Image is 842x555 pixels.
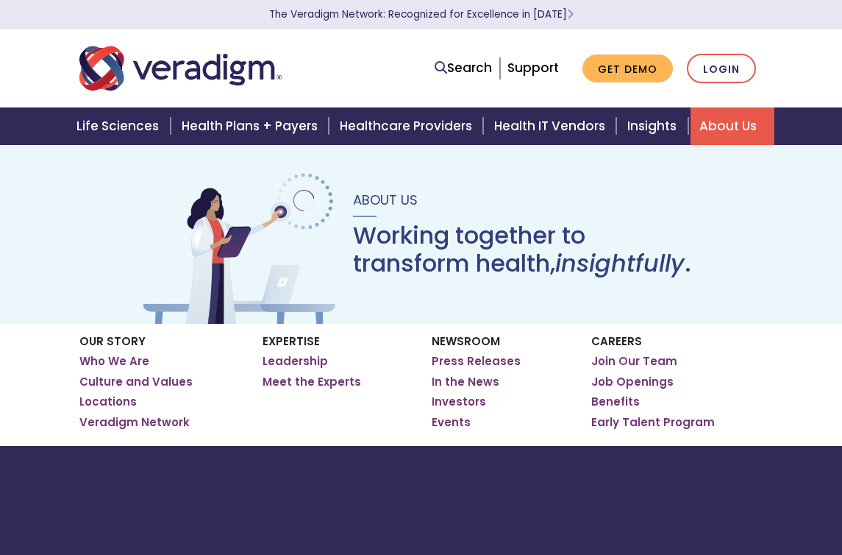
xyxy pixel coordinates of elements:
span: About Us [353,191,418,209]
a: Early Talent Program [591,415,715,430]
a: Healthcare Providers [331,107,485,145]
a: Health Plans + Payers [173,107,331,145]
a: Health IT Vendors [485,107,618,145]
a: Search [435,58,492,78]
a: Login [687,54,756,84]
a: About Us [691,107,774,145]
a: Get Demo [582,54,673,83]
a: Veradigm Network [79,415,190,430]
a: Leadership [263,354,328,369]
img: Veradigm logo [79,44,282,93]
a: Who We Are [79,354,149,369]
a: Join Our Team [591,354,677,369]
a: Culture and Values [79,375,193,389]
h1: Working together to transform health, . [353,222,703,278]
a: Investors [432,395,486,409]
em: insightfully [555,247,685,280]
span: Learn More [567,7,574,21]
a: Locations [79,395,137,409]
a: Support [507,59,559,77]
a: In the News [432,375,499,389]
a: The Veradigm Network: Recognized for Excellence in [DATE]Learn More [269,7,574,21]
a: Events [432,415,471,430]
a: Life Sciences [68,107,172,145]
a: Insights [618,107,690,145]
a: Meet the Experts [263,375,361,389]
a: Press Releases [432,354,521,369]
a: Benefits [591,395,640,409]
a: Job Openings [591,375,674,389]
